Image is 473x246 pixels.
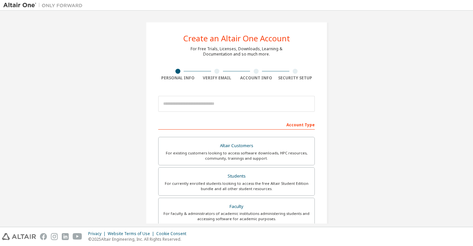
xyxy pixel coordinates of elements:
div: Website Terms of Use [108,231,156,236]
img: facebook.svg [40,233,47,240]
div: Create an Altair One Account [183,34,290,42]
div: For faculty & administrators of academic institutions administering students and accessing softwa... [163,211,310,222]
div: Students [163,172,310,181]
img: instagram.svg [51,233,58,240]
p: © 2025 Altair Engineering, Inc. All Rights Reserved. [88,236,190,242]
div: Personal Info [158,75,198,81]
div: Cookie Consent [156,231,190,236]
div: Altair Customers [163,141,310,150]
div: Security Setup [276,75,315,81]
div: For Free Trials, Licenses, Downloads, Learning & Documentation and so much more. [191,46,282,57]
div: Privacy [88,231,108,236]
div: Verify Email [198,75,237,81]
div: Faculty [163,202,310,211]
div: Account Info [236,75,276,81]
img: Altair One [3,2,86,9]
div: Account Type [158,119,315,130]
img: linkedin.svg [62,233,69,240]
div: For existing customers looking to access software downloads, HPC resources, community, trainings ... [163,150,310,161]
img: altair_logo.svg [2,233,36,240]
div: For currently enrolled students looking to access the free Altair Student Edition bundle and all ... [163,181,310,191]
img: youtube.svg [73,233,82,240]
